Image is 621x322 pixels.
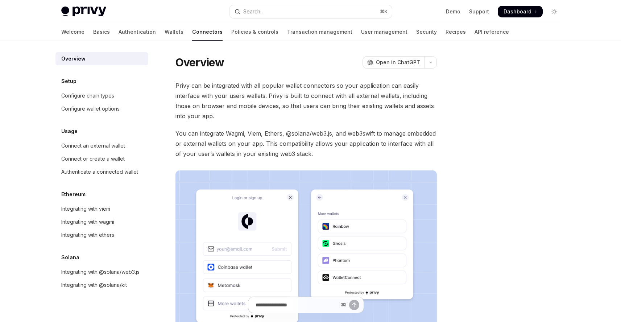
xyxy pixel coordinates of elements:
[175,56,224,69] h1: Overview
[93,23,110,41] a: Basics
[55,202,148,215] a: Integrating with viem
[61,104,120,113] div: Configure wallet options
[175,128,437,159] span: You can integrate Wagmi, Viem, Ethers, @solana/web3.js, and web3swift to manage embedded or exter...
[416,23,437,41] a: Security
[192,23,223,41] a: Connectors
[361,23,407,41] a: User management
[61,205,110,213] div: Integrating with viem
[61,54,86,63] div: Overview
[475,23,509,41] a: API reference
[55,139,148,152] a: Connect an external wallet
[548,6,560,17] button: Toggle dark mode
[55,102,148,115] a: Configure wallet options
[55,265,148,278] a: Integrating with @solana/web3.js
[61,268,140,276] div: Integrating with @solana/web3.js
[469,8,489,15] a: Support
[61,23,84,41] a: Welcome
[504,8,531,15] span: Dashboard
[61,190,86,199] h5: Ethereum
[61,141,125,150] div: Connect an external wallet
[349,300,359,310] button: Send message
[55,215,148,228] a: Integrating with wagmi
[61,218,114,226] div: Integrating with wagmi
[165,23,183,41] a: Wallets
[498,6,543,17] a: Dashboard
[376,59,420,66] span: Open in ChatGPT
[231,23,278,41] a: Policies & controls
[55,152,148,165] a: Connect or create a wallet
[175,80,437,121] span: Privy can be integrated with all popular wallet connectors so your application can easily interfa...
[61,154,125,163] div: Connect or create a wallet
[61,231,114,239] div: Integrating with ethers
[446,8,460,15] a: Demo
[287,23,352,41] a: Transaction management
[61,91,114,100] div: Configure chain types
[229,5,392,18] button: Open search
[446,23,466,41] a: Recipes
[61,168,138,176] div: Authenticate a connected wallet
[55,278,148,292] a: Integrating with @solana/kit
[243,7,264,16] div: Search...
[61,253,79,262] h5: Solana
[61,7,106,17] img: light logo
[363,56,425,69] button: Open in ChatGPT
[55,89,148,102] a: Configure chain types
[55,165,148,178] a: Authenticate a connected wallet
[61,127,78,136] h5: Usage
[119,23,156,41] a: Authentication
[256,297,338,313] input: Ask a question...
[55,228,148,241] a: Integrating with ethers
[61,77,76,86] h5: Setup
[61,281,127,289] div: Integrating with @solana/kit
[380,9,388,15] span: ⌘ K
[55,52,148,65] a: Overview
